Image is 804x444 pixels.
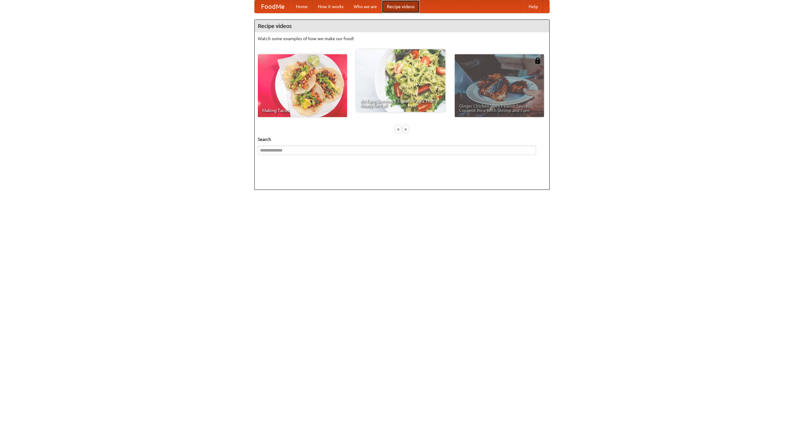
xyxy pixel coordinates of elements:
h4: Recipe videos [255,20,549,32]
h5: Search [258,136,546,142]
a: An Easy, Summery Tomato Pasta That's Ready for Fall [356,49,445,112]
a: Home [291,0,313,13]
div: » [403,125,409,133]
span: Making Tacos [262,108,343,113]
div: « [395,125,401,133]
span: An Easy, Summery Tomato Pasta That's Ready for Fall [361,99,441,108]
a: Help [524,0,543,13]
a: Making Tacos [258,54,347,117]
a: How it works [313,0,349,13]
a: Who we are [349,0,382,13]
a: FoodMe [255,0,291,13]
p: Watch some examples of how we make our food! [258,35,546,42]
img: 483408.png [535,57,541,64]
a: Recipe videos [382,0,420,13]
